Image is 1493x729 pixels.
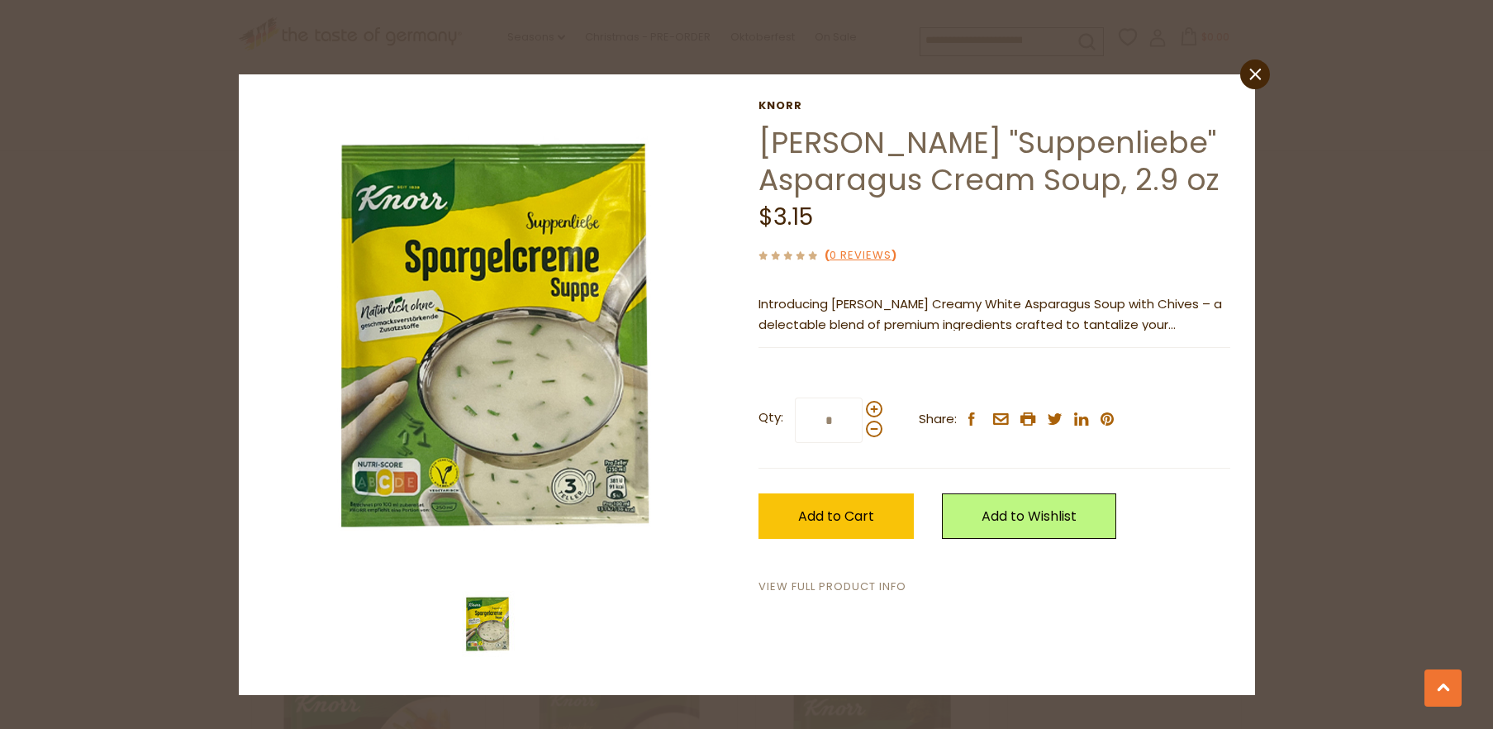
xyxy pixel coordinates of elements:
[919,409,957,430] span: Share:
[795,398,863,443] input: Qty:
[758,407,783,428] strong: Qty:
[758,295,1222,354] span: Introducing [PERSON_NAME] Creamy White Asparagus Soup with Chives – a delectable blend of premium...
[758,99,1229,112] a: Knorr
[825,247,896,263] span: ( )
[758,579,906,596] a: View Full Product Info
[264,99,735,571] img: Knorr Spargelcreme suppe
[758,201,813,233] span: $3.15
[758,493,914,539] button: Add to Cart
[830,247,892,264] a: 0 Reviews
[758,121,1219,201] a: [PERSON_NAME] "Suppenliebe" Asparagus Cream Soup, 2.9 oz
[798,507,874,526] span: Add to Cart
[455,591,521,657] img: Knorr Spargelcreme suppe
[942,493,1116,539] a: Add to Wishlist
